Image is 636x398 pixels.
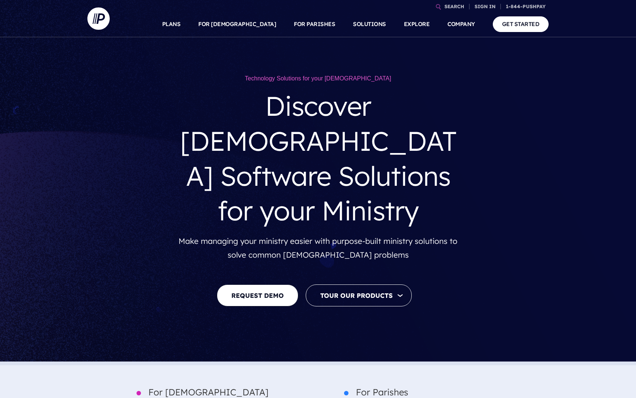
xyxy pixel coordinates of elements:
[493,16,549,32] a: GET STARTED
[179,83,457,234] h3: Discover [DEMOGRAPHIC_DATA] Software Solutions for your Ministry
[353,11,386,37] a: SOLUTIONS
[179,74,457,83] h1: Technology Solutions for your [DEMOGRAPHIC_DATA]
[179,234,457,262] p: Make managing your ministry easier with purpose-built ministry solutions to solve common [DEMOGRA...
[447,11,475,37] a: COMPANY
[404,11,430,37] a: EXPLORE
[198,11,276,37] a: FOR [DEMOGRAPHIC_DATA]
[162,11,181,37] a: PLANS
[294,11,335,37] a: FOR PARISHES
[217,284,298,306] a: REQUEST DEMO
[306,284,412,306] button: Tour Our Products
